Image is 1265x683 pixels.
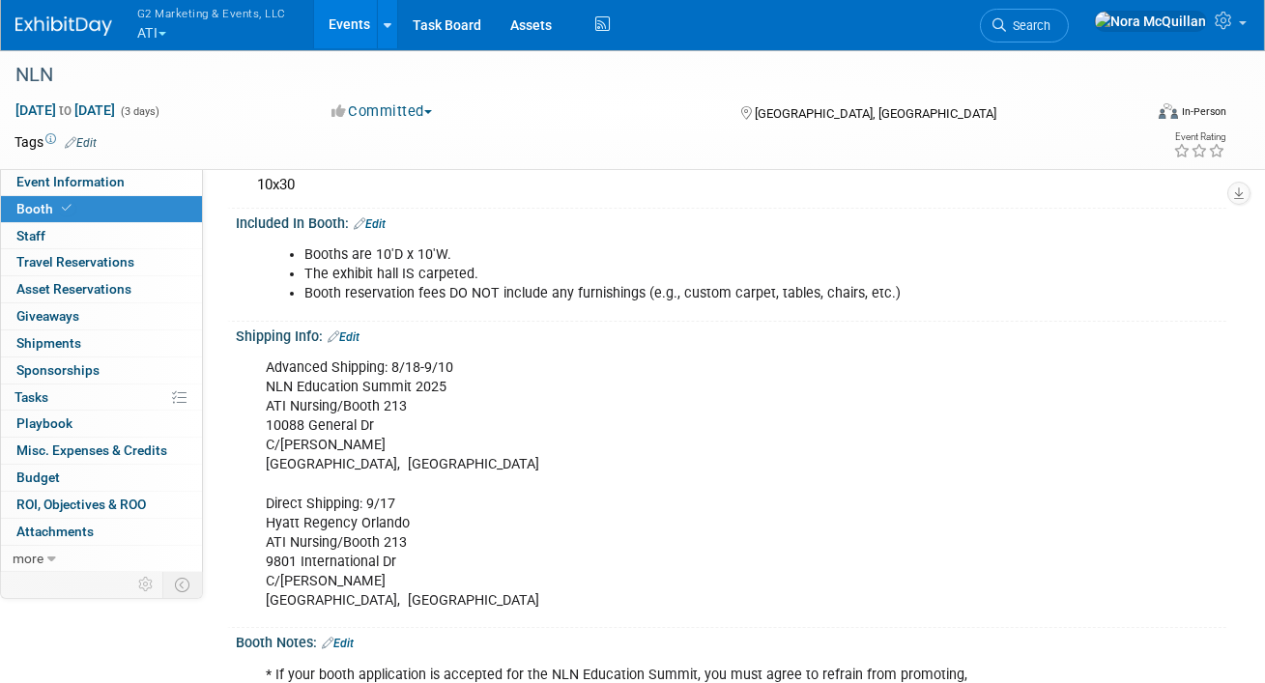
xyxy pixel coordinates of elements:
i: Booth reservation complete [62,203,72,213]
span: Misc. Expenses & Credits [16,442,167,458]
div: Event Rating [1173,132,1225,142]
img: Nora McQuillan [1094,11,1207,32]
a: Travel Reservations [1,249,202,275]
div: Booth Notes: [236,628,1226,653]
div: NLN [9,58,1123,93]
a: Giveaways [1,303,202,329]
div: Included In Booth: [236,209,1226,234]
a: Edit [65,136,97,150]
span: Attachments [16,524,94,539]
a: Edit [328,330,359,344]
img: Format-Inperson.png [1159,103,1178,119]
span: Booth [16,201,75,216]
button: Committed [325,101,440,122]
a: Search [980,9,1069,43]
span: ROI, Objectives & ROO [16,497,146,512]
a: Sponsorships [1,357,202,384]
span: [DATE] [DATE] [14,101,116,119]
span: Sponsorships [16,362,100,378]
li: Booths are 10'D x 10'W. [304,245,1021,265]
td: Personalize Event Tab Strip [129,572,163,597]
li: The exhibit hall IS carpeted. [304,265,1021,284]
a: Tasks [1,384,202,411]
a: more [1,546,202,572]
a: Staff [1,223,202,249]
span: Playbook [16,415,72,431]
span: Staff [16,228,45,243]
a: Edit [354,217,386,231]
span: more [13,551,43,566]
span: (3 days) [119,105,159,118]
td: Toggle Event Tabs [163,572,203,597]
a: Playbook [1,411,202,437]
a: Booth [1,196,202,222]
span: Event Information [16,174,125,189]
div: In-Person [1181,104,1226,119]
span: G2 Marketing & Events, LLC [137,3,286,23]
div: 10x30 [250,170,1212,200]
a: Edit [322,637,354,650]
a: Attachments [1,519,202,545]
span: Travel Reservations [16,254,134,270]
span: Budget [16,470,60,485]
td: Tags [14,132,97,152]
span: Asset Reservations [16,281,131,297]
a: Asset Reservations [1,276,202,302]
a: ROI, Objectives & ROO [1,492,202,518]
img: ExhibitDay [15,16,112,36]
a: Misc. Expenses & Credits [1,438,202,464]
li: Booth reservation fees DO NOT include any furnishings (e.g., custom carpet, tables, chairs, etc.) [304,284,1021,303]
a: Budget [1,465,202,491]
span: Giveaways [16,308,79,324]
div: Advanced Shipping: 8/18-9/10 NLN Education Summit 2025 ATI Nursing/Booth 213 10088 General Dr C/[... [252,349,1032,620]
span: Search [1006,18,1050,33]
div: Event Format [1049,100,1226,129]
span: Shipments [16,335,81,351]
div: Shipping Info: [236,322,1226,347]
span: [GEOGRAPHIC_DATA], [GEOGRAPHIC_DATA] [755,106,996,121]
span: Tasks [14,389,48,405]
a: Shipments [1,330,202,356]
span: to [56,102,74,118]
a: Event Information [1,169,202,195]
